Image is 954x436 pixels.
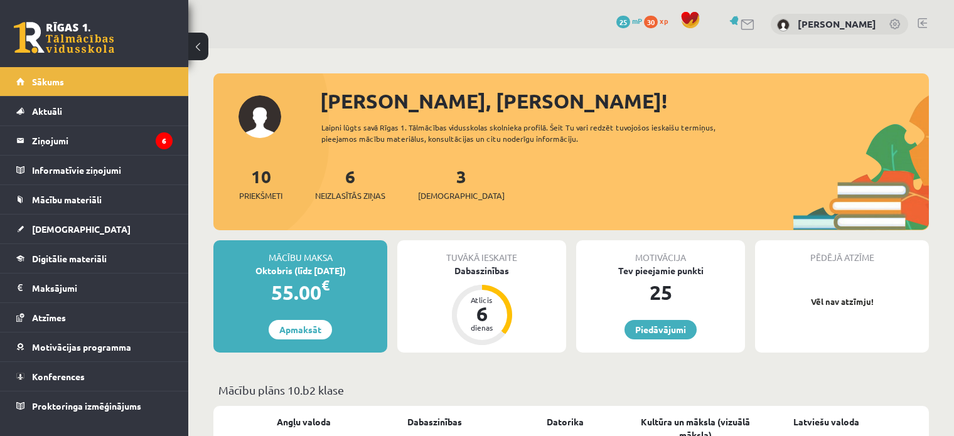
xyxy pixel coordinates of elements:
[269,320,332,339] a: Apmaksāt
[16,274,173,302] a: Maksājumi
[32,253,107,264] span: Digitālie materiāli
[793,415,859,428] a: Latviešu valoda
[32,223,131,235] span: [DEMOGRAPHIC_DATA]
[397,264,566,347] a: Dabaszinības Atlicis 6 dienas
[32,76,64,87] span: Sākums
[16,303,173,332] a: Atzīmes
[624,320,697,339] a: Piedāvājumi
[16,391,173,420] a: Proktoringa izmēģinājums
[16,97,173,125] a: Aktuāli
[321,122,751,144] div: Laipni lūgts savā Rīgas 1. Tālmācības vidusskolas skolnieka profilā. Šeit Tu vari redzēt tuvojošo...
[32,312,66,323] span: Atzīmes
[407,415,462,428] a: Dabaszinības
[644,16,674,26] a: 30 xp
[463,304,501,324] div: 6
[418,165,505,202] a: 3[DEMOGRAPHIC_DATA]
[397,264,566,277] div: Dabaszinības
[576,264,745,277] div: Tev pieejamie punkti
[213,240,387,264] div: Mācību maksa
[213,277,387,307] div: 55.00
[463,296,501,304] div: Atlicis
[798,18,876,30] a: [PERSON_NAME]
[32,105,62,117] span: Aktuāli
[315,165,385,202] a: 6Neizlasītās ziņas
[321,276,330,294] span: €
[632,16,642,26] span: mP
[16,244,173,273] a: Digitālie materiāli
[418,189,505,202] span: [DEMOGRAPHIC_DATA]
[16,215,173,243] a: [DEMOGRAPHIC_DATA]
[616,16,642,26] a: 25 mP
[239,189,282,202] span: Priekšmeti
[16,126,173,155] a: Ziņojumi6
[32,341,131,353] span: Motivācijas programma
[218,381,924,398] p: Mācību plāns 10.b2 klase
[32,194,102,205] span: Mācību materiāli
[16,332,173,361] a: Motivācijas programma
[16,156,173,184] a: Informatīvie ziņojumi
[156,132,173,149] i: 6
[320,86,929,116] div: [PERSON_NAME], [PERSON_NAME]!
[463,324,501,331] div: dienas
[277,415,331,428] a: Angļu valoda
[16,185,173,214] a: Mācību materiāli
[239,165,282,202] a: 10Priekšmeti
[576,240,745,264] div: Motivācija
[32,274,173,302] legend: Maksājumi
[32,156,173,184] legend: Informatīvie ziņojumi
[777,19,790,31] img: Rauls Rimkus
[616,16,630,28] span: 25
[16,362,173,391] a: Konferences
[213,264,387,277] div: Oktobris (līdz [DATE])
[644,16,658,28] span: 30
[397,240,566,264] div: Tuvākā ieskaite
[660,16,668,26] span: xp
[547,415,584,428] a: Datorika
[315,189,385,202] span: Neizlasītās ziņas
[32,126,173,155] legend: Ziņojumi
[755,240,929,264] div: Pēdējā atzīme
[14,22,114,53] a: Rīgas 1. Tālmācības vidusskola
[16,67,173,96] a: Sākums
[761,295,923,308] p: Vēl nav atzīmju!
[32,400,141,412] span: Proktoringa izmēģinājums
[576,277,745,307] div: 25
[32,371,85,382] span: Konferences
